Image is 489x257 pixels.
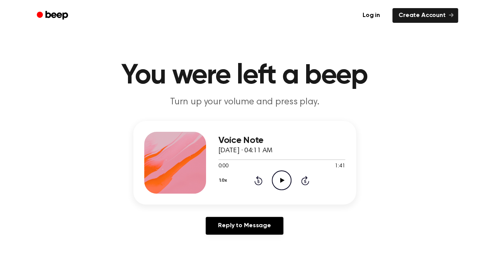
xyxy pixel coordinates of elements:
[31,8,75,23] a: Beep
[47,62,443,90] h1: You were left a beep
[355,7,388,24] a: Log in
[335,162,345,170] span: 1:41
[218,147,273,154] span: [DATE] · 04:11 AM
[96,96,393,109] p: Turn up your volume and press play.
[218,174,230,187] button: 1.0x
[218,162,228,170] span: 0:00
[206,217,283,235] a: Reply to Message
[392,8,458,23] a: Create Account
[218,135,345,146] h3: Voice Note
